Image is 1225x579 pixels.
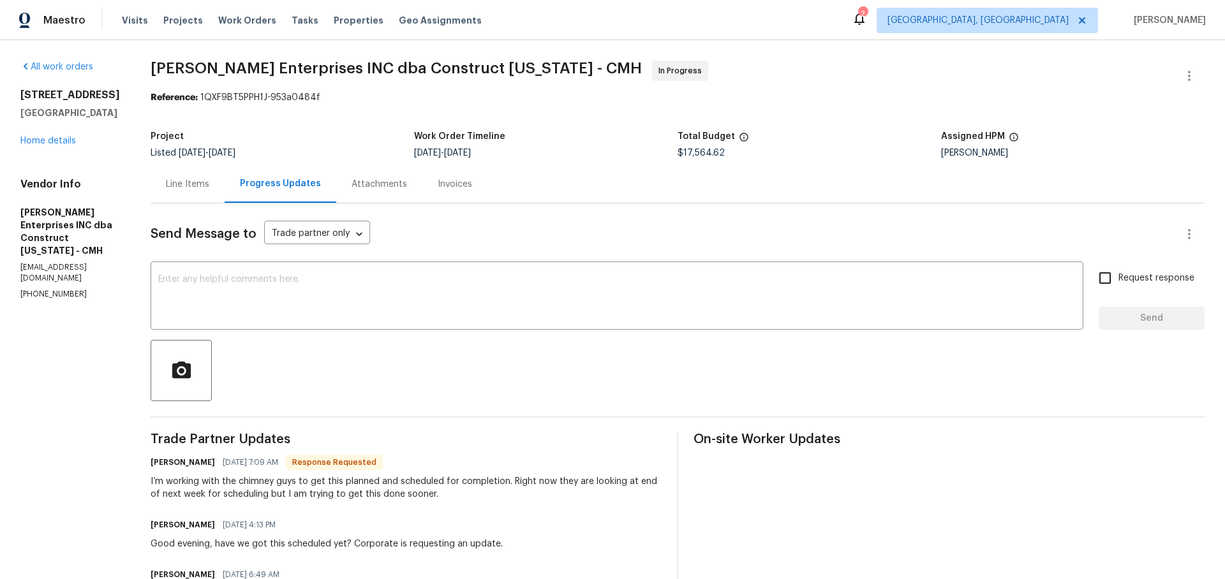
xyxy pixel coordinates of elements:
span: Projects [163,14,203,27]
span: [DATE] [209,149,235,158]
span: Response Requested [287,456,382,469]
span: [PERSON_NAME] Enterprises INC dba Construct [US_STATE] - CMH [151,61,642,76]
span: Properties [334,14,383,27]
div: 1QXF9BT5PPH1J-953a0484f [151,91,1205,104]
h5: Total Budget [678,132,735,141]
h5: Work Order Timeline [414,132,505,141]
p: [EMAIL_ADDRESS][DOMAIN_NAME] [20,262,120,284]
b: Reference: [151,93,198,102]
span: [DATE] 7:09 AM [223,456,278,469]
span: Request response [1118,272,1194,285]
span: Tasks [292,16,318,25]
span: Trade Partner Updates [151,433,662,446]
h6: [PERSON_NAME] [151,456,215,469]
div: Trade partner only [264,224,370,245]
span: [DATE] [179,149,205,158]
span: - [179,149,235,158]
span: [GEOGRAPHIC_DATA], [GEOGRAPHIC_DATA] [887,14,1069,27]
span: In Progress [658,64,707,77]
span: Listed [151,149,235,158]
div: I’m working with the chimney guys to get this planned and scheduled for completion. Right now the... [151,475,662,501]
h5: Assigned HPM [941,132,1005,141]
span: On-site Worker Updates [694,433,1205,446]
span: Send Message to [151,228,256,240]
div: 2 [858,8,867,20]
h5: Project [151,132,184,141]
div: Attachments [352,178,407,191]
div: Good evening, have we got this scheduled yet? Corporate is requesting an update. [151,538,503,550]
span: [PERSON_NAME] [1129,14,1206,27]
div: Line Items [166,178,209,191]
h2: [STREET_ADDRESS] [20,89,120,101]
span: - [414,149,471,158]
span: [DATE] 4:13 PM [223,518,276,531]
span: Work Orders [218,14,276,27]
span: The hpm assigned to this work order. [1009,132,1019,149]
span: [DATE] [444,149,471,158]
h4: Vendor Info [20,178,120,191]
p: [PHONE_NUMBER] [20,289,120,300]
div: [PERSON_NAME] [941,149,1205,158]
h5: [PERSON_NAME] Enterprises INC dba Construct [US_STATE] - CMH [20,206,120,257]
a: Home details [20,136,76,145]
a: All work orders [20,62,93,71]
span: The total cost of line items that have been proposed by Opendoor. This sum includes line items th... [739,132,749,149]
div: Invoices [438,178,472,191]
h6: [PERSON_NAME] [151,518,215,531]
span: [DATE] [414,149,441,158]
span: Geo Assignments [399,14,482,27]
span: Maestro [43,14,85,27]
div: Progress Updates [240,177,321,190]
h5: [GEOGRAPHIC_DATA] [20,106,120,119]
span: $17,564.62 [678,149,725,158]
span: Visits [122,14,148,27]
